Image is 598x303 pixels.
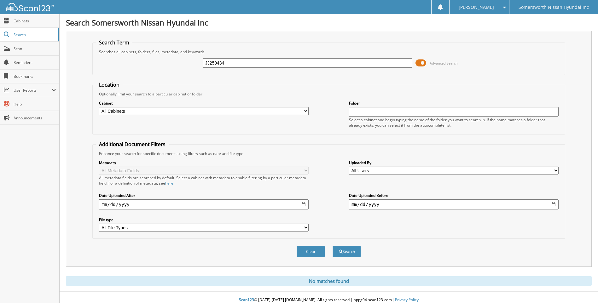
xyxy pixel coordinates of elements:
[6,3,54,11] img: scan123-logo-white.svg
[14,60,56,65] span: Reminders
[99,100,309,106] label: Cabinet
[14,115,56,121] span: Announcements
[349,100,559,106] label: Folder
[333,246,361,257] button: Search
[96,39,132,46] legend: Search Term
[430,61,458,66] span: Advanced Search
[96,81,123,88] legend: Location
[99,193,309,198] label: Date Uploaded After
[99,175,309,186] div: All metadata fields are searched by default. Select a cabinet with metadata to enable filtering b...
[99,160,309,165] label: Metadata
[99,217,309,222] label: File type
[66,276,592,286] div: No matches found
[66,17,592,28] h1: Search Somersworth Nissan Hyundai Inc
[14,18,56,24] span: Cabinets
[349,160,559,165] label: Uploaded By
[459,5,494,9] span: [PERSON_NAME]
[96,151,561,156] div: Enhance your search for specific documents using filters such as date and file type.
[14,88,52,93] span: User Reports
[14,101,56,107] span: Help
[14,32,55,37] span: Search
[395,297,419,302] a: Privacy Policy
[96,49,561,54] div: Searches all cabinets, folders, files, metadata, and keywords
[349,117,559,128] div: Select a cabinet and begin typing the name of the folder you want to search in. If the name match...
[96,141,169,148] legend: Additional Document Filters
[297,246,325,257] button: Clear
[99,199,309,209] input: start
[165,180,173,186] a: here
[14,74,56,79] span: Bookmarks
[239,297,254,302] span: Scan123
[14,46,56,51] span: Scan
[96,91,561,97] div: Optionally limit your search to a particular cabinet or folder
[519,5,589,9] span: Somersworth Nissan Hyundai Inc
[349,193,559,198] label: Date Uploaded Before
[349,199,559,209] input: end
